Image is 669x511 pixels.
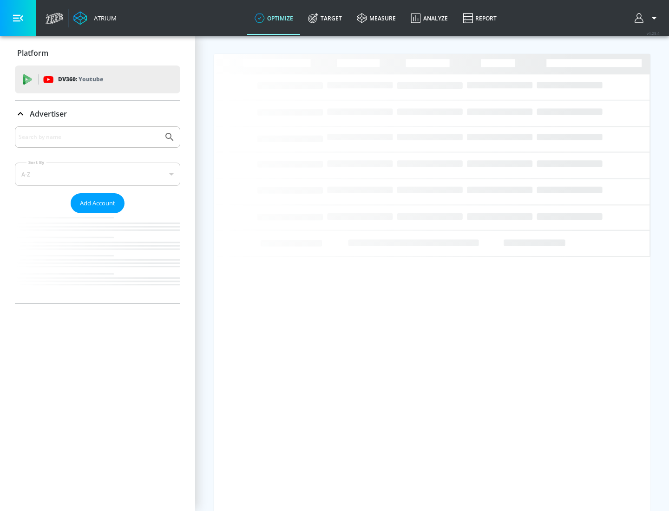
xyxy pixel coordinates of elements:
label: Sort By [26,159,46,165]
a: measure [349,1,403,35]
div: Atrium [90,14,117,22]
a: Report [455,1,504,35]
a: optimize [247,1,301,35]
a: Analyze [403,1,455,35]
a: Target [301,1,349,35]
span: Add Account [80,198,115,209]
div: Advertiser [15,126,180,303]
nav: list of Advertiser [15,213,180,303]
div: Advertiser [15,101,180,127]
p: Platform [17,48,48,58]
p: DV360: [58,74,103,85]
div: Platform [15,40,180,66]
div: A-Z [15,163,180,186]
span: v 4.25.4 [647,31,660,36]
div: DV360: Youtube [15,66,180,93]
a: Atrium [73,11,117,25]
p: Youtube [79,74,103,84]
button: Add Account [71,193,125,213]
input: Search by name [19,131,159,143]
p: Advertiser [30,109,67,119]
